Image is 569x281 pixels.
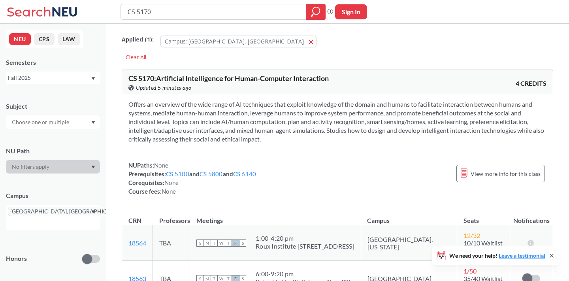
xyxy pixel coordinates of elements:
[510,208,553,225] th: Notifications
[256,270,352,278] div: 6:00 - 9:20 pm
[166,170,189,177] a: CS 5100
[8,117,74,127] input: Choose one or multiple
[154,162,168,169] span: None
[471,169,541,179] span: View more info for this class
[200,170,223,177] a: CS 5800
[128,74,329,83] span: CS 5170 : Artificial Intelligence for Human-Computer Interaction
[311,6,320,17] svg: magnifying glass
[233,170,256,177] a: CS 6140
[232,240,239,247] span: F
[6,147,100,155] div: NU Path
[218,240,225,247] span: W
[128,239,146,247] a: 18564
[128,161,256,196] div: NUPaths: Prerequisites: and and Corequisites: Course fees:
[164,179,179,186] span: None
[122,51,150,63] div: Clear All
[225,240,232,247] span: T
[516,79,546,88] span: 4 CREDITS
[6,160,100,174] div: Dropdown arrow
[6,58,100,67] div: Semesters
[6,205,100,230] div: [GEOGRAPHIC_DATA], [GEOGRAPHIC_DATA]X to remove pillDropdown arrow
[457,208,510,225] th: Seats
[6,191,100,200] div: Campus
[211,240,218,247] span: T
[58,33,80,45] button: LAW
[160,36,317,47] button: Campus: [GEOGRAPHIC_DATA], [GEOGRAPHIC_DATA]
[153,208,190,225] th: Professors
[91,121,95,124] svg: Dropdown arrow
[361,225,457,261] td: [GEOGRAPHIC_DATA], [US_STATE]
[162,188,176,195] span: None
[190,208,361,225] th: Meetings
[6,102,100,111] div: Subject
[335,4,367,19] button: Sign In
[128,216,141,225] div: CRN
[122,35,154,44] span: Applied ( 1 ):
[203,240,211,247] span: M
[499,252,545,259] a: Leave a testimonial
[463,239,503,254] span: 10/10 Waitlist Seats
[196,240,203,247] span: S
[9,33,31,45] button: NEU
[34,33,55,45] button: CPS
[127,5,300,19] input: Class, professor, course number, "phrase"
[165,38,304,45] span: Campus: [GEOGRAPHIC_DATA], [GEOGRAPHIC_DATA]
[256,234,354,242] div: 1:00 - 4:20 pm
[6,72,100,84] div: Fall 2025Dropdown arrow
[463,267,477,275] span: 1 / 50
[153,225,190,261] td: TBA
[91,77,95,80] svg: Dropdown arrow
[6,254,27,263] p: Honors
[449,253,545,258] span: We need your help!
[361,208,457,225] th: Campus
[128,100,546,143] section: Offers an overview of the wide range of AI techniques that exploit knowledge of the domain and hu...
[136,83,192,92] span: Updated 5 minutes ago
[463,232,480,239] span: 12 / 32
[306,4,326,20] div: magnifying glass
[256,242,354,250] div: Roux Institute [STREET_ADDRESS]
[91,210,95,213] svg: Dropdown arrow
[91,166,95,169] svg: Dropdown arrow
[6,115,100,129] div: Dropdown arrow
[239,240,246,247] span: S
[8,207,134,216] span: [GEOGRAPHIC_DATA], [GEOGRAPHIC_DATA]X to remove pill
[8,74,90,82] div: Fall 2025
